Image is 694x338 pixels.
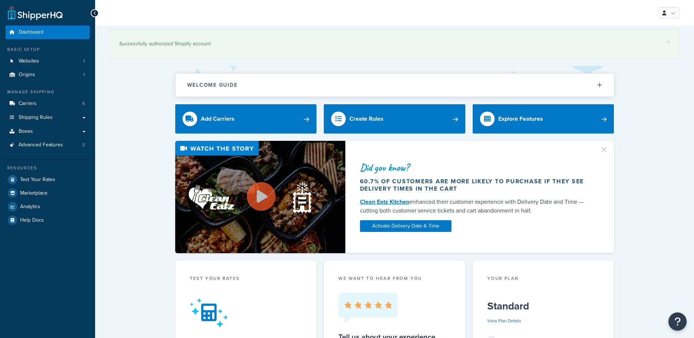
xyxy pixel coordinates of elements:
a: Activate Delivery Date & Time [360,220,451,232]
span: Help Docs [20,217,44,224]
div: enhanced their customer experience with Delivery Date and Time — cutting both customer service ti... [360,198,591,215]
div: Your Plan [487,275,600,283]
a: Analytics [5,200,90,213]
a: Create Rules [324,104,465,134]
img: Video thumbnail [175,141,345,253]
a: Shipping Rules [5,111,90,124]
span: Advanced Features [19,142,63,148]
a: Websites1 [5,55,90,68]
a: Carriers5 [5,97,90,110]
a: Clean Eatz Kitchen [360,198,409,206]
a: Test Your Rates [5,173,90,186]
div: Did you know? [360,162,591,173]
div: Test your rates [190,275,302,283]
span: Origins [19,72,35,78]
span: Carriers [19,101,37,107]
a: Advanced Features2 [5,138,90,152]
span: Analytics [20,204,40,210]
div: 60.7% of customers are more likely to purchase if they see delivery times in the cart [360,178,591,192]
div: Resources [5,165,90,171]
span: Boxes [19,128,33,135]
button: Welcome Guide [176,74,614,97]
a: × [667,39,670,45]
span: 5 [82,101,85,107]
a: Explore Features [473,104,614,134]
div: Add Carriers [201,114,235,124]
div: Manage Shipping [5,89,90,95]
li: Carriers [5,97,90,110]
div: Create Rules [349,114,383,124]
a: Origins1 [5,68,90,82]
div: Basic Setup [5,46,90,53]
div: Explore Features [498,114,543,124]
div: Successfully authorized Shopify account [119,39,670,49]
p: we want to hear from you [338,275,451,282]
span: Websites [19,58,39,64]
h2: Welcome Guide [187,82,238,88]
a: Help Docs [5,214,90,227]
span: 1 [83,58,85,64]
a: Add Carriers [175,104,317,134]
span: Marketplace [20,190,48,196]
span: 2 [82,142,85,148]
button: Open Resource Center [668,312,687,331]
a: Dashboard [5,26,90,39]
li: Advanced Features [5,138,90,152]
h5: Standard [487,300,600,312]
a: Marketplace [5,187,90,200]
a: View Plan Details [487,318,521,324]
span: Shipping Rules [19,114,53,121]
span: Dashboard [19,29,44,35]
a: Boxes [5,125,90,138]
li: Websites [5,55,90,68]
li: Origins [5,68,90,82]
span: Test Your Rates [20,177,55,183]
span: 1 [83,72,85,78]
